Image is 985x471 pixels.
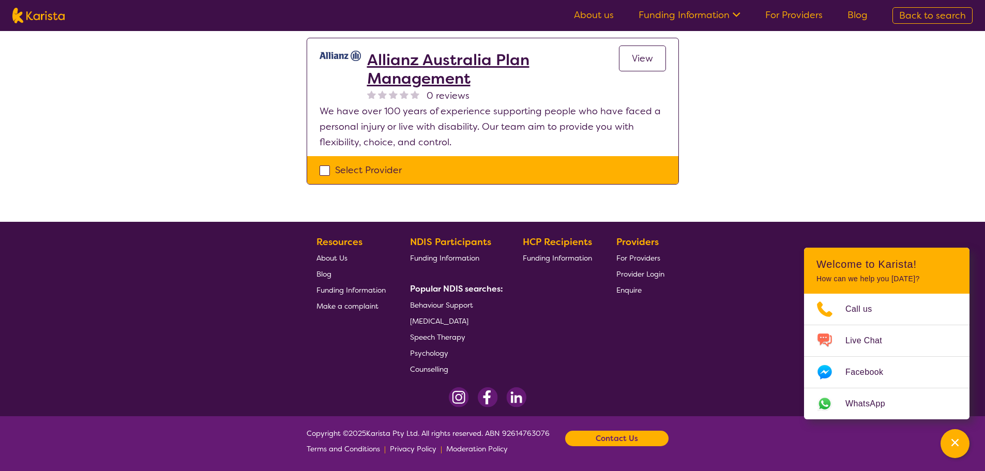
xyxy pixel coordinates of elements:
[506,387,526,407] img: LinkedIn
[616,282,664,298] a: Enquire
[845,301,885,317] span: Call us
[410,329,499,345] a: Speech Therapy
[816,258,957,270] h2: Welcome to Karista!
[367,90,376,99] img: nonereviewstar
[892,7,973,24] a: Back to search
[845,333,895,348] span: Live Chat
[816,275,957,283] p: How can we help you [DATE]?
[410,236,491,248] b: NDIS Participants
[616,269,664,279] span: Provider Login
[765,9,823,21] a: For Providers
[899,9,966,22] span: Back to search
[446,441,508,457] a: Moderation Policy
[389,90,398,99] img: nonereviewstar
[410,348,448,358] span: Psychology
[574,9,614,21] a: About us
[410,313,499,329] a: [MEDICAL_DATA]
[941,429,969,458] button: Channel Menu
[449,387,469,407] img: Instagram
[616,250,664,266] a: For Providers
[596,431,638,446] b: Contact Us
[12,8,65,23] img: Karista logo
[523,236,592,248] b: HCP Recipients
[316,236,362,248] b: Resources
[320,51,361,61] img: rr7gtpqyd7oaeufumguf.jpg
[804,294,969,419] ul: Choose channel
[367,51,619,88] a: Allianz Australia Plan Management
[316,282,386,298] a: Funding Information
[477,387,498,407] img: Facebook
[320,103,666,150] p: We have over 100 years of experience supporting people who have faced a personal injury or live w...
[632,52,653,65] span: View
[616,236,659,248] b: Providers
[616,285,642,295] span: Enquire
[427,88,469,103] span: 0 reviews
[411,90,419,99] img: nonereviewstar
[316,266,386,282] a: Blog
[410,297,499,313] a: Behaviour Support
[410,332,465,342] span: Speech Therapy
[390,444,436,453] span: Privacy Policy
[619,45,666,71] a: View
[410,316,468,326] span: [MEDICAL_DATA]
[804,388,969,419] a: Web link opens in a new tab.
[410,345,499,361] a: Psychology
[400,90,408,99] img: nonereviewstar
[410,250,499,266] a: Funding Information
[307,444,380,453] span: Terms and Conditions
[446,444,508,453] span: Moderation Policy
[847,9,868,21] a: Blog
[384,441,386,457] p: |
[639,9,740,21] a: Funding Information
[410,361,499,377] a: Counselling
[523,250,592,266] a: Funding Information
[316,269,331,279] span: Blog
[410,253,479,263] span: Funding Information
[616,266,664,282] a: Provider Login
[410,283,503,294] b: Popular NDIS searches:
[390,441,436,457] a: Privacy Policy
[441,441,442,457] p: |
[845,396,898,412] span: WhatsApp
[616,253,660,263] span: For Providers
[804,248,969,419] div: Channel Menu
[316,301,378,311] span: Make a complaint
[523,253,592,263] span: Funding Information
[316,285,386,295] span: Funding Information
[307,441,380,457] a: Terms and Conditions
[316,298,386,314] a: Make a complaint
[410,364,448,374] span: Counselling
[307,426,550,457] span: Copyright © 2025 Karista Pty Ltd. All rights reserved. ABN 92614763076
[410,300,473,310] span: Behaviour Support
[845,364,896,380] span: Facebook
[316,253,347,263] span: About Us
[316,250,386,266] a: About Us
[378,90,387,99] img: nonereviewstar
